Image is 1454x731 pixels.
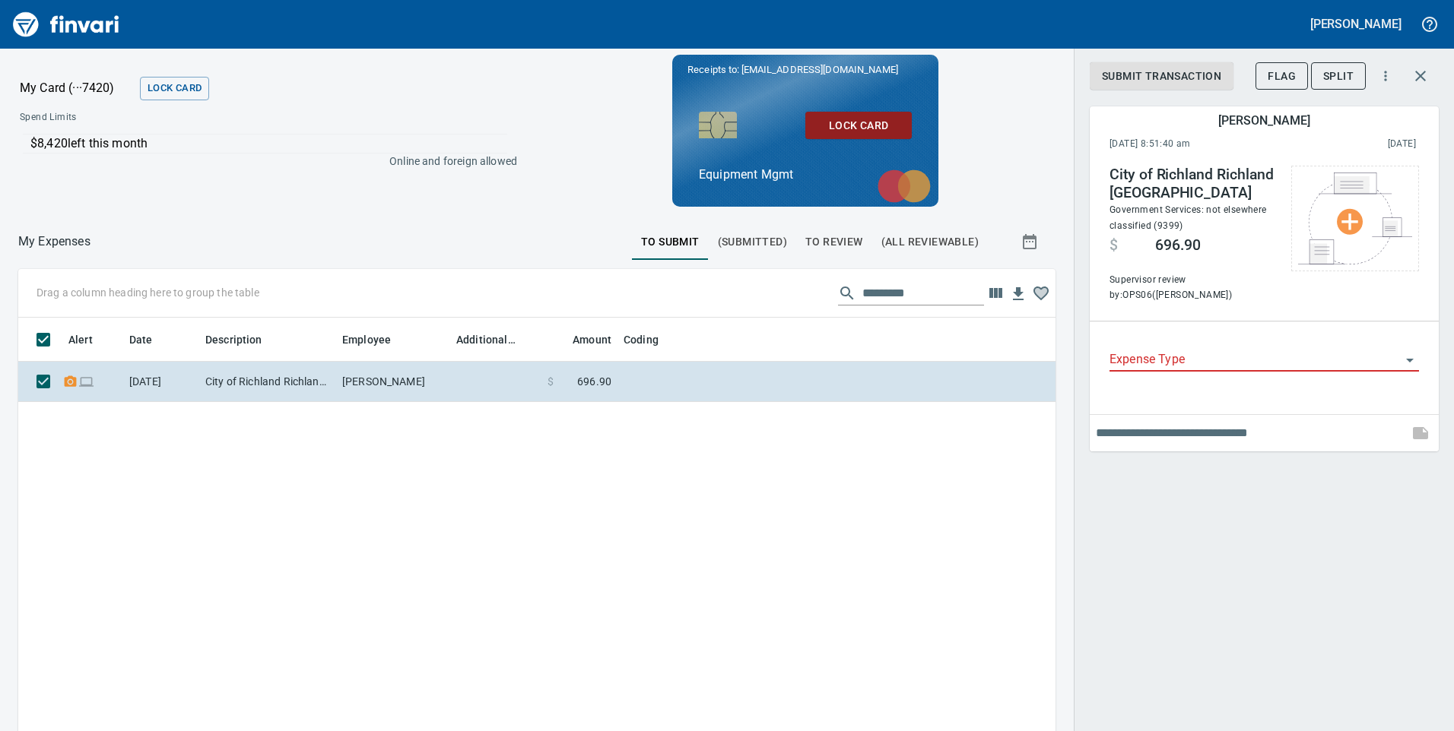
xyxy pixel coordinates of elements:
[1310,16,1402,32] h5: [PERSON_NAME]
[68,331,93,349] span: Alert
[342,331,411,349] span: Employee
[577,374,611,389] span: 696.90
[205,331,282,349] span: Description
[817,116,900,135] span: Lock Card
[718,233,787,252] span: (Submitted)
[740,62,900,77] span: [EMAIL_ADDRESS][DOMAIN_NAME]
[1007,283,1030,305] button: Download Table
[1399,350,1421,371] button: Open
[548,374,554,389] span: $
[1306,12,1405,36] button: [PERSON_NAME]
[140,77,209,100] button: Lock Card
[123,362,199,402] td: [DATE]
[336,362,450,402] td: [PERSON_NAME]
[129,331,153,349] span: Date
[641,233,700,252] span: To Submit
[456,331,535,349] span: Additional Reviewer
[1218,112,1310,128] h5: [PERSON_NAME]
[18,233,90,251] p: My Expenses
[8,153,517,169] p: Online and foreign allowed
[205,331,262,349] span: Description
[1369,59,1402,93] button: More
[30,134,507,153] p: $8,420 left this month
[1298,172,1412,264] img: Select file
[9,6,123,43] img: Finvari
[37,285,259,300] p: Drag a column heading here to group the table
[1256,62,1308,90] button: Flag
[1402,415,1439,451] span: This records your note into the expense
[62,376,78,386] span: Receipt Required
[805,112,912,140] button: Lock Card
[68,331,113,349] span: Alert
[699,166,912,184] p: Equipment Mgmt
[1102,67,1221,86] span: Submit Transaction
[1402,58,1439,94] button: Close transaction
[687,62,923,78] p: Receipts to:
[342,331,391,349] span: Employee
[148,80,202,97] span: Lock Card
[1110,236,1118,255] span: $
[805,233,863,252] span: To Review
[870,162,938,210] img: mastercard.svg
[199,362,336,402] td: City of Richland Richland [GEOGRAPHIC_DATA]
[1268,67,1296,86] span: Flag
[1110,137,1289,152] span: [DATE] 8:51:40 am
[1007,223,1056,260] button: Show transactions within a particular date range
[553,331,611,349] span: Amount
[1030,282,1052,305] button: Column choices favorited. Click to reset to default
[1289,137,1416,152] span: This charge was settled by the merchant and appears on the 2025/08/16 statement.
[1311,62,1366,90] button: Split
[78,376,94,386] span: Online transaction
[1155,236,1201,255] span: 696.90
[456,331,516,349] span: Additional Reviewer
[1110,204,1267,231] span: Government Services: not elsewhere classified (9399)
[1110,273,1276,303] span: Supervisor review by: OPS06 ([PERSON_NAME])
[984,282,1007,305] button: Choose columns to display
[18,233,90,251] nav: breadcrumb
[1323,67,1354,86] span: Split
[20,110,295,125] span: Spend Limits
[573,331,611,349] span: Amount
[1110,166,1276,202] h4: City of Richland Richland [GEOGRAPHIC_DATA]
[1090,62,1233,90] button: Submit Transaction
[20,79,134,97] p: My Card (···7420)
[129,331,173,349] span: Date
[881,233,979,252] span: (All Reviewable)
[624,331,659,349] span: Coding
[624,331,678,349] span: Coding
